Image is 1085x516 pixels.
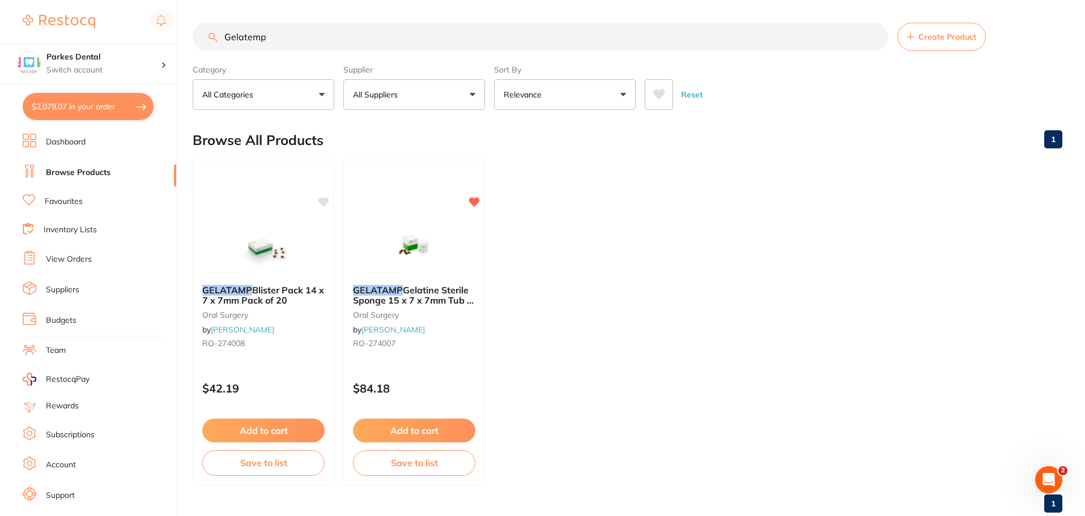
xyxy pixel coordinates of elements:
img: GELATAMP Blister Pack 14 x 7 x 7mm Pack of 20 [227,219,300,276]
a: [PERSON_NAME] [211,325,274,335]
input: Search Products [193,23,888,51]
span: by [353,325,425,335]
b: GELATAMP Gelatine Sterile Sponge 15 x 7 x 7mm Tub of 50 [353,285,475,306]
a: Suppliers [46,284,79,296]
img: Parkes Dental [18,52,40,75]
p: Relevance [504,89,546,100]
a: Budgets [46,315,76,326]
span: Blister Pack 14 x 7 x 7mm Pack of 20 [202,284,324,306]
p: $84.18 [353,382,475,395]
span: Create Product [918,32,976,41]
a: Rewards [46,400,79,412]
p: All Suppliers [353,89,402,100]
h4: Parkes Dental [46,52,161,63]
button: $2,079.07 in your order [23,93,154,120]
a: Dashboard [46,137,86,148]
a: View Orders [46,254,92,265]
label: Sort By [494,65,636,75]
button: All Suppliers [343,79,485,110]
small: oral surgery [353,310,475,319]
button: Relevance [494,79,636,110]
a: Favourites [45,196,83,207]
a: Restocq Logo [23,8,95,35]
span: 2 [1058,466,1067,475]
a: Browse Products [46,167,110,178]
iframe: Intercom live chat [1035,466,1062,493]
span: Gelatine Sterile Sponge 15 x 7 x 7mm Tub of 50 [353,284,475,317]
a: Inventory Lists [44,224,97,236]
a: [PERSON_NAME] [361,325,425,335]
span: RO-274007 [353,338,395,348]
a: 1 [1044,128,1062,151]
a: Account [46,459,76,471]
a: RestocqPay [23,373,90,386]
em: GELATAMP [353,284,403,296]
p: Switch account [46,65,161,76]
button: Save to list [353,450,475,475]
button: Create Product [897,23,986,51]
button: All Categories [193,79,334,110]
button: Add to cart [202,419,325,442]
b: GELATAMP Blister Pack 14 x 7 x 7mm Pack of 20 [202,285,325,306]
span: RO-274008 [202,338,245,348]
button: Add to cart [353,419,475,442]
p: $42.19 [202,382,325,395]
img: GELATAMP Gelatine Sterile Sponge 15 x 7 x 7mm Tub of 50 [377,219,451,276]
em: GELATAMP [202,284,252,296]
span: RestocqPay [46,374,90,385]
a: Support [46,490,75,501]
a: Team [46,345,66,356]
button: Save to list [202,450,325,475]
button: Reset [678,79,706,110]
img: RestocqPay [23,373,36,386]
a: 1 [1044,492,1062,515]
small: oral surgery [202,310,325,319]
p: All Categories [202,89,258,100]
label: Supplier [343,65,485,75]
label: Category [193,65,334,75]
a: Subscriptions [46,429,95,441]
img: Restocq Logo [23,15,95,28]
h2: Browse All Products [193,133,324,148]
span: by [202,325,274,335]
